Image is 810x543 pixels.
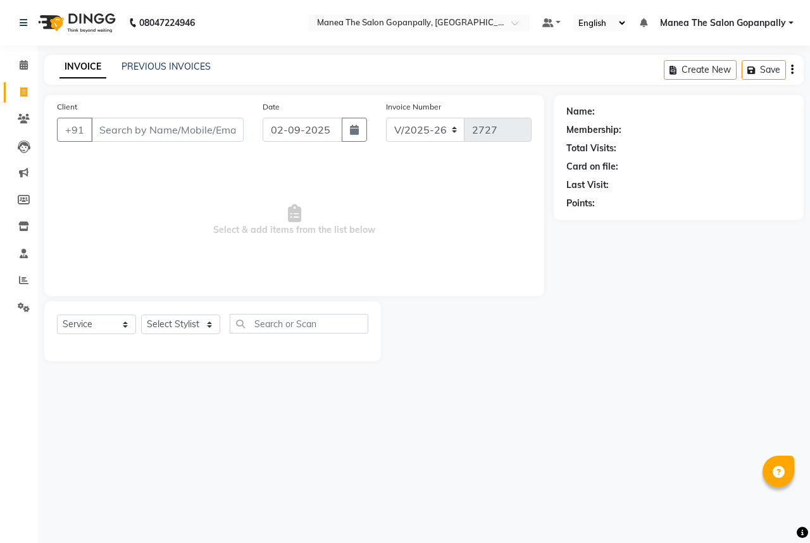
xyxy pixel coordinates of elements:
span: Select & add items from the list below [57,157,532,284]
label: Client [57,101,77,113]
span: Manea The Salon Gopanpally [660,16,786,30]
label: Date [263,101,280,113]
button: +91 [57,118,92,142]
label: Invoice Number [386,101,441,113]
img: logo [32,5,119,41]
div: Membership: [566,123,621,137]
button: Create New [664,60,737,80]
div: Total Visits: [566,142,616,155]
input: Search or Scan [230,314,368,334]
b: 08047224946 [139,5,195,41]
div: Last Visit: [566,178,609,192]
iframe: chat widget [757,492,797,530]
div: Points: [566,197,595,210]
a: PREVIOUS INVOICES [121,61,211,72]
button: Save [742,60,786,80]
input: Search by Name/Mobile/Email/Code [91,118,244,142]
a: INVOICE [59,56,106,78]
div: Name: [566,105,595,118]
div: Card on file: [566,160,618,173]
